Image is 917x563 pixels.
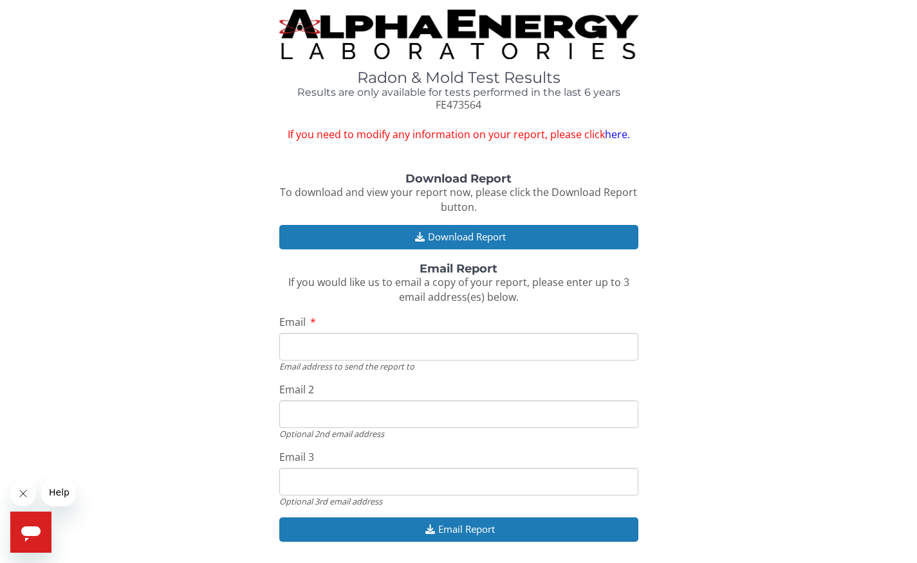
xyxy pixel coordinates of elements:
[279,428,638,440] div: Optional 2nd email address
[10,481,36,506] iframe: Close message
[279,127,638,142] span: If you need to modify any information on your report, please click
[605,127,630,141] a: here.
[279,315,306,329] span: Email
[279,69,638,86] h1: Radon & Mold Test Results
[420,262,497,276] strong: Email Report
[41,478,76,506] iframe: Message from company
[279,87,638,98] h4: Results are only available for tests performed in the last 6 years
[280,185,637,214] span: To download and view your report now, please click the Download Report button.
[279,10,638,59] img: TightCrop.jpg
[279,225,638,249] button: Download Report
[279,496,638,507] div: Optional 3rd email address
[10,512,51,553] iframe: Button to launch messaging window
[279,517,638,541] button: Email Report
[279,450,314,464] span: Email 3
[288,275,629,304] span: If you would like us to email a copy of your report, please enter up to 3 email address(es) below.
[405,172,512,186] strong: Download Report
[279,361,638,372] div: Email address to send the report to
[279,382,314,397] span: Email 2
[436,98,481,112] span: FE473564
